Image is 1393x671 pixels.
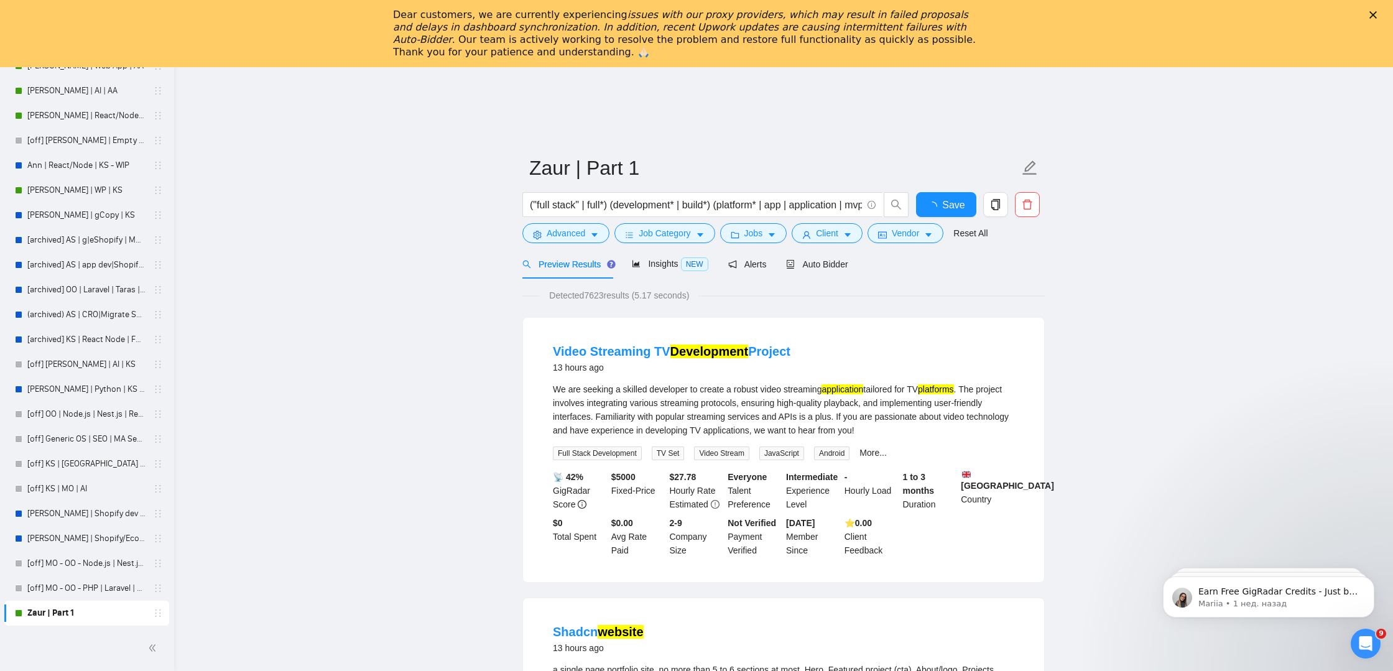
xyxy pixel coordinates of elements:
[728,518,776,528] b: Not Verified
[153,509,163,519] span: holder
[961,470,1054,491] b: [GEOGRAPHIC_DATA]
[27,277,146,302] a: [archived] OO | Laravel | Taras | Top filters
[842,470,900,511] div: Hourly Load
[670,518,682,528] b: 2-9
[27,228,146,252] a: [archived] AS | g|eShopify | Moroz
[153,335,163,345] span: holder
[927,201,942,211] span: loading
[153,608,163,618] span: holder
[153,409,163,419] span: holder
[27,78,146,103] a: [PERSON_NAME] | AI | AA
[667,470,726,511] div: Hourly Rate
[590,230,599,239] span: caret-down
[786,259,848,269] span: Auto Bidder
[900,470,959,511] div: Duration
[1376,629,1386,639] span: 9
[731,230,739,239] span: folder
[611,518,633,528] b: $0.00
[578,500,586,509] span: info-circle
[821,384,863,394] mark: application
[153,285,163,295] span: holder
[27,576,146,601] a: [off] MO - OO - PHP | Laravel | WordPress |
[153,583,163,593] span: holder
[625,230,634,239] span: bars
[153,459,163,469] span: holder
[892,226,919,240] span: Vendor
[711,500,720,509] span: exclamation-circle
[1015,192,1040,217] button: delete
[153,384,163,394] span: holder
[609,470,667,511] div: Fixed-Price
[786,260,795,269] span: robot
[153,160,163,170] span: holder
[522,223,609,243] button: settingAdvancedcaret-down
[1022,160,1038,176] span: edit
[553,641,644,655] div: 13 hours ago
[153,185,163,195] span: holder
[153,86,163,96] span: holder
[984,199,1007,210] span: copy
[696,230,705,239] span: caret-down
[27,427,146,451] a: [off] Generic OS | SEO | MA Semi-Strict, High Budget
[27,203,146,228] a: [PERSON_NAME] | gCopy | KS
[632,259,708,269] span: Insights
[845,472,848,482] b: -
[153,310,163,320] span: holder
[814,447,849,460] span: Android
[27,153,146,178] a: Ann | React/Node | KS - WIP
[845,518,872,528] b: ⭐️ 0.00
[1369,11,1382,19] div: Закрыть
[148,642,160,654] span: double-left
[553,345,790,358] a: Video Streaming TVDevelopmentProject
[27,352,146,377] a: [off] [PERSON_NAME] | AI | KS
[529,152,1019,183] input: Scanner name...
[27,103,146,128] a: [PERSON_NAME] | React/Node | AA
[983,192,1008,217] button: copy
[784,470,842,511] div: Experience Level
[859,448,887,458] a: More...
[918,384,954,394] mark: platforms
[786,518,815,528] b: [DATE]
[868,223,943,243] button: idcardVendorcaret-down
[884,199,908,210] span: search
[27,377,146,402] a: [PERSON_NAME] | Python | KS - WIP
[725,470,784,511] div: Talent Preference
[153,111,163,121] span: holder
[553,625,644,639] a: Shadcnwebsite
[884,192,909,217] button: search
[550,516,609,557] div: Total Spent
[842,516,900,557] div: Client Feedback
[27,551,146,576] a: [off] MO - OO - Node.js | Nest.js | React.js | Next.js
[153,558,163,568] span: holder
[942,197,965,213] span: Save
[725,516,784,557] div: Payment Verified
[670,499,708,509] span: Estimated
[27,451,146,476] a: [off] KS | [GEOGRAPHIC_DATA] | Fullstack
[553,360,790,375] div: 13 hours ago
[553,447,642,460] span: Full Stack Development
[1016,199,1039,210] span: delete
[1351,629,1381,659] iframe: Intercom live chat
[611,472,636,482] b: $ 5000
[667,516,726,557] div: Company Size
[606,259,617,270] div: Tooltip anchor
[27,178,146,203] a: [PERSON_NAME] | WP | KS
[1144,550,1393,637] iframe: Intercom notifications сообщение
[153,210,163,220] span: holder
[843,230,852,239] span: caret-down
[924,230,933,239] span: caret-down
[530,197,862,213] input: Search Freelance Jobs...
[522,259,612,269] span: Preview Results
[27,302,146,327] a: (archived) AS | CRO|Migrate Shopify | Moroz
[553,518,563,528] b: $ 0
[153,136,163,146] span: holder
[393,9,980,58] div: Dear customers, we are currently experiencing . Our team is actively working to resolve the probl...
[720,223,787,243] button: folderJobscaret-down
[792,223,863,243] button: userClientcaret-down
[784,516,842,557] div: Member Since
[27,402,146,427] a: [off] OO | Node.js | Nest.js | React.js | Next.js | PHP | Laravel | WordPress | UI/UX | MO
[694,447,749,460] span: Video Stream
[153,484,163,494] span: holder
